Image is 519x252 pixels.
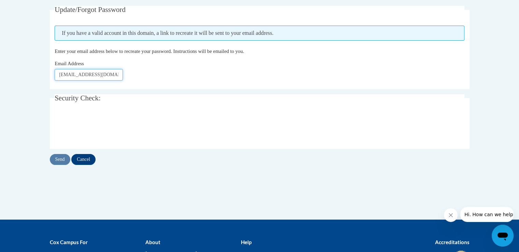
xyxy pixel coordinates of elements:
b: Cox Campus For [50,239,88,245]
input: Email [55,69,123,81]
iframe: reCAPTCHA [55,114,158,140]
span: Hi. How can we help? [4,5,55,10]
span: Enter your email address below to recreate your password. Instructions will be emailed to you. [55,48,244,54]
b: About [145,239,160,245]
span: Security Check: [55,94,101,102]
iframe: Button to launch messaging window [492,225,514,247]
iframe: Close message [444,208,458,222]
span: Email Address [55,61,84,66]
b: Help [241,239,251,245]
span: Update/Forgot Password [55,5,126,14]
b: Accreditations [435,239,470,245]
iframe: Message from company [460,207,514,222]
input: Cancel [71,154,96,165]
span: If you have a valid account in this domain, a link to recreate it will be sent to your email addr... [55,26,464,41]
